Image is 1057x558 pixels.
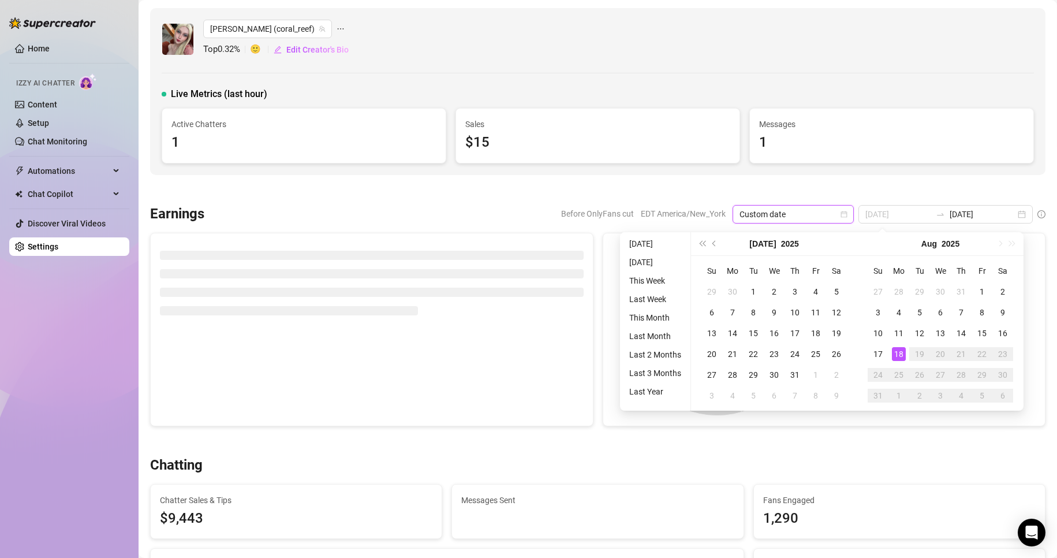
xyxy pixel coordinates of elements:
[933,285,947,299] div: 30
[954,389,968,403] div: 4
[972,261,992,281] th: Fr
[722,385,743,406] td: 2025-08-04
[788,368,802,382] div: 31
[992,261,1013,281] th: Sa
[28,100,57,109] a: Content
[743,385,764,406] td: 2025-08-05
[936,210,945,219] span: swap-right
[15,166,24,176] span: thunderbolt
[951,344,972,364] td: 2025-08-21
[767,368,781,382] div: 30
[996,347,1010,361] div: 23
[785,261,805,281] th: Th
[722,261,743,281] th: Mo
[871,389,885,403] div: 31
[909,323,930,344] td: 2025-08-12
[868,281,888,302] td: 2025-07-27
[250,43,273,57] span: 🙂
[28,219,106,228] a: Discover Viral Videos
[210,20,325,38] span: Anna (coral_reef)
[764,281,785,302] td: 2025-07-02
[830,368,843,382] div: 2
[888,302,909,323] td: 2025-08-04
[788,389,802,403] div: 7
[705,306,719,319] div: 6
[739,206,847,223] span: Custom date
[892,326,906,340] div: 11
[930,323,951,344] td: 2025-08-13
[337,20,345,38] span: ellipsis
[625,255,686,269] li: [DATE]
[992,364,1013,385] td: 2025-08-30
[785,344,805,364] td: 2025-07-24
[951,281,972,302] td: 2025-07-31
[913,306,927,319] div: 5
[975,326,989,340] div: 15
[888,364,909,385] td: 2025-08-25
[743,323,764,344] td: 2025-07-15
[767,326,781,340] div: 16
[933,306,947,319] div: 6
[625,348,686,362] li: Last 2 Months
[809,347,823,361] div: 25
[28,137,87,146] a: Chat Monitoring
[930,261,951,281] th: We
[705,285,719,299] div: 29
[759,118,1024,131] span: Messages
[203,43,250,57] span: Top 0.32 %
[892,285,906,299] div: 28
[826,302,847,323] td: 2025-07-12
[726,285,739,299] div: 30
[975,389,989,403] div: 5
[722,281,743,302] td: 2025-06-30
[722,364,743,385] td: 2025-07-28
[951,385,972,406] td: 2025-09-04
[909,385,930,406] td: 2025-09-02
[160,494,432,507] span: Chatter Sales & Tips
[746,347,760,361] div: 22
[888,281,909,302] td: 2025-07-28
[781,232,799,255] button: Choose a year
[726,306,739,319] div: 7
[830,326,843,340] div: 19
[561,205,634,222] span: Before OnlyFans cut
[764,364,785,385] td: 2025-07-30
[785,281,805,302] td: 2025-07-03
[785,385,805,406] td: 2025-08-07
[28,44,50,53] a: Home
[9,17,96,29] img: logo-BBDzfeDw.svg
[996,389,1010,403] div: 6
[954,306,968,319] div: 7
[826,261,847,281] th: Sa
[28,118,49,128] a: Setup
[28,242,58,251] a: Settings
[767,347,781,361] div: 23
[625,274,686,288] li: This Week
[696,232,708,255] button: Last year (Control + left)
[996,368,1010,382] div: 30
[975,347,989,361] div: 22
[933,368,947,382] div: 27
[830,347,843,361] div: 26
[888,344,909,364] td: 2025-08-18
[171,87,267,101] span: Live Metrics (last hour)
[763,494,1036,507] span: Fans Engaged
[975,285,989,299] div: 1
[461,494,734,507] span: Messages Sent
[764,261,785,281] th: We
[746,368,760,382] div: 29
[746,389,760,403] div: 5
[942,232,959,255] button: Choose a year
[788,306,802,319] div: 10
[871,347,885,361] div: 17
[809,389,823,403] div: 8
[788,285,802,299] div: 3
[933,326,947,340] div: 13
[705,326,719,340] div: 13
[950,208,1015,221] input: End date
[759,132,1024,154] div: 1
[1018,519,1045,546] div: Open Intercom Messenger
[954,326,968,340] div: 14
[892,347,906,361] div: 18
[785,323,805,344] td: 2025-07-17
